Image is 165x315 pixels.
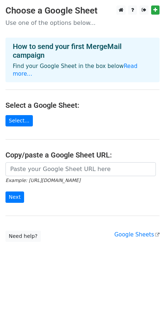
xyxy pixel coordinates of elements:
a: Select... [5,115,33,126]
input: Next [5,191,24,203]
input: Paste your Google Sheet URL here [5,162,156,176]
small: Example: [URL][DOMAIN_NAME] [5,178,80,183]
p: Use one of the options below... [5,19,160,27]
h4: How to send your first MergeMail campaign [13,42,152,60]
a: Read more... [13,63,138,77]
h4: Copy/paste a Google Sheet URL: [5,151,160,159]
p: Find your Google Sheet in the box below [13,62,152,78]
h4: Select a Google Sheet: [5,101,160,110]
a: Need help? [5,231,41,242]
h3: Choose a Google Sheet [5,5,160,16]
a: Google Sheets [114,231,160,238]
